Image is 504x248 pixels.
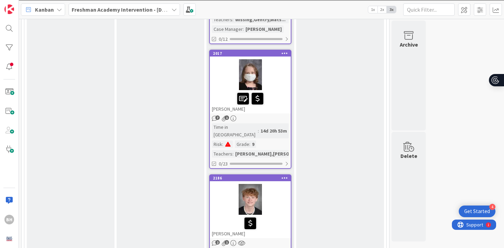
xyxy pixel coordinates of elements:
[215,240,220,245] span: 2
[489,204,495,210] div: 4
[3,47,501,53] div: Sign out
[243,25,244,33] span: :
[3,208,501,214] div: SAVE
[219,36,228,43] span: 0/12
[233,16,287,23] div: Wissing,Gentry,Wats...
[3,41,501,47] div: Options
[210,90,291,113] div: [PERSON_NAME]
[219,160,228,168] span: 0/23
[3,3,143,9] div: Home
[3,115,501,121] div: Newspaper
[3,147,501,153] div: CANCEL
[259,127,289,135] div: 14d 20h 53m
[3,196,501,202] div: MOVE
[210,50,291,113] div: 2017[PERSON_NAME]
[3,177,501,184] div: Move to ...
[258,127,259,135] span: :
[3,202,501,208] div: New source
[232,16,233,23] span: :
[36,3,37,8] div: 1
[212,123,258,138] div: Time in [GEOGRAPHIC_DATA]
[4,234,14,244] img: avatar
[459,206,495,217] div: Open Get Started checklist, remaining modules: 4
[249,140,250,148] span: :
[235,140,249,148] div: Grade
[3,184,501,190] div: Home
[3,233,501,239] div: MORE
[225,240,229,245] span: 1
[4,215,14,224] div: BH
[3,227,501,233] div: JOURNAL
[3,16,501,22] div: Sort A > Z
[212,16,232,23] div: Teachers
[250,140,256,148] div: 9
[244,25,284,33] div: [PERSON_NAME]
[222,140,223,148] span: :
[3,90,501,96] div: Add Outline Template
[3,102,501,109] div: Journal
[3,84,501,90] div: Print
[3,109,501,115] div: Magazine
[3,65,501,72] div: Delete
[210,50,291,57] div: 2017
[3,72,501,78] div: Rename Outline
[233,150,322,158] div: [PERSON_NAME],[PERSON_NAME],Sc...
[3,221,501,227] div: WEBSITE
[225,115,229,120] span: 1
[3,127,501,133] div: Visual Art
[3,9,63,16] input: Search outlines
[210,215,291,238] div: [PERSON_NAME]
[3,28,501,35] div: Move To ...
[3,35,501,41] div: Delete
[213,51,291,56] div: 2017
[14,1,31,9] span: Support
[3,121,501,127] div: Television/Radio
[400,40,418,49] div: Archive
[4,4,14,14] img: Visit kanbanzone.com
[3,153,501,159] div: ???
[3,22,501,28] div: Sort New > Old
[3,171,501,177] div: DELETE
[3,133,501,139] div: TODO: put dlg title
[464,208,490,215] div: Get Started
[3,190,501,196] div: CANCEL
[3,239,63,246] input: Search sources
[215,115,220,120] span: 7
[212,150,232,158] div: Teachers
[3,59,501,65] div: Move To ...
[212,140,222,148] div: Risk
[3,96,501,102] div: Search for Source
[210,175,291,238] div: 2186[PERSON_NAME]
[3,53,501,59] div: Rename
[3,159,501,165] div: This outline has no content. Would you like to delete it?
[212,25,243,33] div: Case Manager
[210,175,291,181] div: 2186
[3,165,501,171] div: SAVE AND GO HOME
[3,214,501,221] div: BOOK
[232,150,233,158] span: :
[3,78,501,84] div: Download
[213,176,291,181] div: 2186
[400,152,417,160] div: Delete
